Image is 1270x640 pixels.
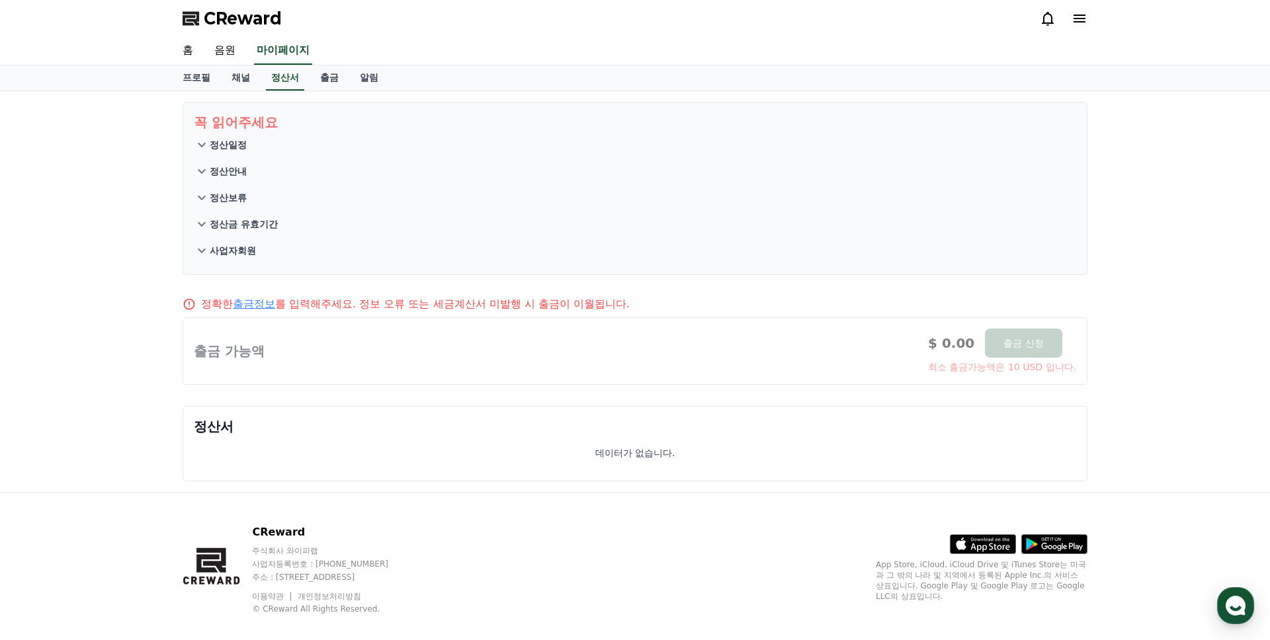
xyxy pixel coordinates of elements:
a: 알림 [349,65,389,91]
p: © CReward All Rights Reserved. [252,604,413,614]
p: CReward [252,524,413,540]
p: 주식회사 와이피랩 [252,545,413,556]
p: 정산금 유효기간 [210,218,278,231]
p: 정산안내 [210,165,247,178]
p: 사업자회원 [210,244,256,257]
a: 프로필 [172,65,221,91]
p: 정산일정 [210,138,247,151]
button: 정산안내 [194,158,1076,184]
p: 데이터가 없습니다. [595,446,675,460]
p: 꼭 읽어주세요 [194,113,1076,132]
button: 사업자회원 [194,237,1076,264]
a: 출금정보 [233,298,275,310]
p: 주소 : [STREET_ADDRESS] [252,572,413,582]
a: CReward [183,8,282,29]
p: 사업자등록번호 : [PHONE_NUMBER] [252,559,413,569]
a: 개인정보처리방침 [298,592,361,601]
p: 정확한 를 입력해주세요. 정보 오류 또는 세금계산서 미발행 시 출금이 이월됩니다. [201,296,630,312]
p: 정산서 [194,417,1076,436]
a: 홈 [172,37,204,65]
button: 정산금 유효기간 [194,211,1076,237]
p: 정산보류 [210,191,247,204]
span: CReward [204,8,282,29]
a: 출금 [310,65,349,91]
p: App Store, iCloud, iCloud Drive 및 iTunes Store는 미국과 그 밖의 나라 및 지역에서 등록된 Apple Inc.의 서비스 상표입니다. Goo... [876,559,1087,602]
a: 음원 [204,37,246,65]
a: 마이페이지 [254,37,312,65]
a: 정산서 [266,65,304,91]
a: 이용약관 [252,592,294,601]
a: 채널 [221,65,261,91]
button: 정산보류 [194,184,1076,211]
button: 정산일정 [194,132,1076,158]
